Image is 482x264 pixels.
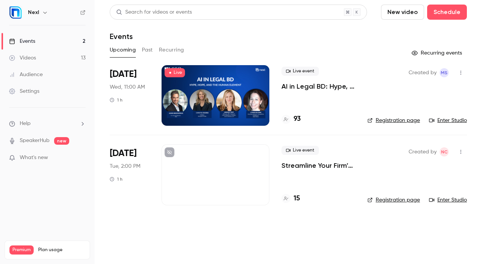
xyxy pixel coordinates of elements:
button: Schedule [427,5,467,20]
h1: Events [110,32,133,41]
iframe: Noticeable Trigger [76,155,86,161]
span: Premium [9,245,34,255]
span: Live event [281,146,319,155]
a: 93 [281,114,301,124]
a: Registration page [367,196,420,204]
span: Created by [409,147,437,156]
a: Registration page [367,117,420,124]
span: Live [165,68,185,77]
h6: Nexl [28,9,39,16]
div: Events [9,37,35,45]
span: [DATE] [110,147,137,159]
span: Created by [409,68,437,77]
button: Upcoming [110,44,136,56]
span: Wed, 11:00 AM [110,83,145,91]
div: Settings [9,87,39,95]
a: Enter Studio [429,196,467,204]
a: 15 [281,194,300,204]
h4: 15 [294,194,300,204]
span: Melissa Strauss [440,68,449,77]
button: Recurring [159,44,184,56]
div: Audience [9,71,43,78]
span: [DATE] [110,68,137,80]
a: Enter Studio [429,117,467,124]
li: help-dropdown-opener [9,120,86,128]
span: Live event [281,67,319,76]
a: SpeakerHub [20,137,50,145]
div: Videos [9,54,36,62]
a: Streamline Your Firm’s Holiday Outreach with Nexl [281,161,355,170]
a: AI in Legal BD: Hype, Hope, and the Human Element [281,82,355,91]
div: Oct 21 Tue, 1:00 PM (America/Chicago) [110,144,149,205]
h4: 93 [294,114,301,124]
span: Tue, 2:00 PM [110,162,140,170]
span: Help [20,120,31,128]
span: Nereide Crisologo [440,147,449,156]
div: 1 h [110,176,123,182]
div: 1 h [110,97,123,103]
span: MS [441,68,448,77]
div: Oct 1 Wed, 10:00 AM (America/Chicago) [110,65,149,126]
div: Search for videos or events [116,8,192,16]
button: Recurring events [408,47,467,59]
button: Past [142,44,153,56]
span: What's new [20,154,48,162]
span: Plan usage [38,247,85,253]
img: Nexl [9,6,22,19]
button: New video [381,5,424,20]
span: NC [441,147,448,156]
span: new [54,137,69,145]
